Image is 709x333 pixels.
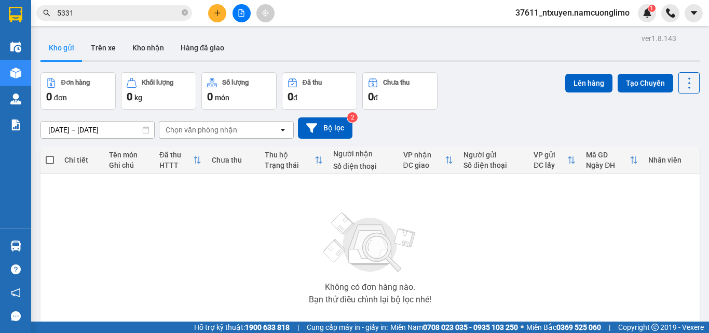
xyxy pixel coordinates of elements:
[154,146,207,174] th: Toggle SortBy
[127,90,132,103] span: 0
[41,122,154,138] input: Select a date range.
[642,33,676,44] div: ver 1.8.143
[609,322,610,333] span: |
[159,161,193,169] div: HTTT
[46,90,52,103] span: 0
[10,94,21,104] img: warehouse-icon
[10,119,21,130] img: solution-icon
[134,94,142,102] span: kg
[293,94,297,102] span: đ
[685,4,703,22] button: caret-down
[11,311,21,321] span: message
[689,8,699,18] span: caret-down
[109,161,149,169] div: Ghi chú
[643,8,652,18] img: icon-new-feature
[581,146,643,174] th: Toggle SortBy
[347,112,358,123] sup: 2
[651,324,659,331] span: copyright
[212,156,254,164] div: Chưa thu
[182,9,188,16] span: close-circle
[390,322,518,333] span: Miền Nam
[507,6,638,19] span: 37611_ntxuyen.namcuonglimo
[11,264,21,274] span: question-circle
[208,4,226,22] button: plus
[10,68,21,78] img: warehouse-icon
[586,161,630,169] div: Ngày ĐH
[648,5,656,12] sup: 1
[556,323,601,331] strong: 0369 525 060
[368,90,374,103] span: 0
[650,5,653,12] span: 1
[423,323,518,331] strong: 0708 023 035 - 0935 103 250
[256,4,275,22] button: aim
[172,35,233,60] button: Hàng đã giao
[159,151,193,159] div: Đã thu
[57,7,180,19] input: Tìm tên, số ĐT hoặc mã đơn
[648,156,694,164] div: Nhân viên
[303,79,322,86] div: Đã thu
[528,146,581,174] th: Toggle SortBy
[298,117,352,139] button: Bộ lọc
[279,126,287,134] svg: open
[9,7,22,22] img: logo-vxr
[534,151,567,159] div: VP gửi
[463,161,523,169] div: Số điện thoại
[565,74,612,92] button: Lên hàng
[586,151,630,159] div: Mã GD
[166,125,237,135] div: Chọn văn phòng nhận
[666,8,675,18] img: phone-icon
[10,42,21,52] img: warehouse-icon
[43,9,50,17] span: search
[40,72,116,110] button: Đơn hàng0đơn
[40,35,83,60] button: Kho gửi
[333,162,393,170] div: Số điện thoại
[109,151,149,159] div: Tên món
[83,35,124,60] button: Trên xe
[11,288,21,298] span: notification
[288,90,293,103] span: 0
[124,35,172,60] button: Kho nhận
[233,4,251,22] button: file-add
[222,79,249,86] div: Số lượng
[309,296,431,304] div: Bạn thử điều chỉnh lại bộ lọc nhé!
[398,146,459,174] th: Toggle SortBy
[142,79,173,86] div: Khối lượng
[121,72,196,110] button: Khối lượng0kg
[64,156,99,164] div: Chi tiết
[54,94,67,102] span: đơn
[215,94,229,102] span: món
[526,322,601,333] span: Miền Bắc
[61,79,90,86] div: Đơn hàng
[194,322,290,333] span: Hỗ trợ kỹ thuật:
[403,161,445,169] div: ĐC giao
[307,322,388,333] span: Cung cấp máy in - giấy in:
[265,151,315,159] div: Thu hộ
[297,322,299,333] span: |
[521,325,524,329] span: ⚪️
[463,151,523,159] div: Người gửi
[383,79,410,86] div: Chưa thu
[10,241,21,251] img: warehouse-icon
[282,72,357,110] button: Đã thu0đ
[318,206,422,279] img: svg+xml;base64,PHN2ZyBjbGFzcz0ibGlzdC1wbHVnX19zdmciIHhtbG5zPSJodHRwOi8vd3d3LnczLm9yZy8yMDAwL3N2Zy...
[182,8,188,18] span: close-circle
[325,283,415,291] div: Không có đơn hàng nào.
[333,150,393,158] div: Người nhận
[238,9,245,17] span: file-add
[201,72,277,110] button: Số lượng0món
[245,323,290,331] strong: 1900 633 818
[265,161,315,169] div: Trạng thái
[214,9,221,17] span: plus
[262,9,269,17] span: aim
[362,72,438,110] button: Chưa thu0đ
[207,90,213,103] span: 0
[534,161,567,169] div: ĐC lấy
[618,74,673,92] button: Tạo Chuyến
[374,94,378,102] span: đ
[260,146,328,174] th: Toggle SortBy
[403,151,445,159] div: VP nhận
